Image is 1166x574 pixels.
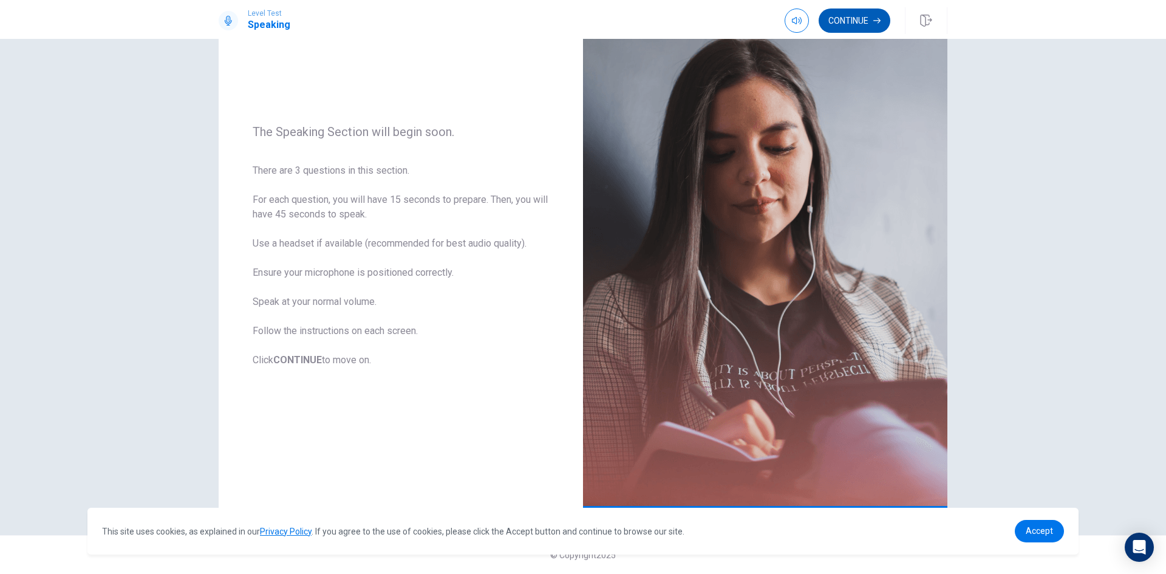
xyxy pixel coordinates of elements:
[273,354,322,366] b: CONTINUE
[1125,533,1154,562] div: Open Intercom Messenger
[253,125,549,139] span: The Speaking Section will begin soon.
[260,527,312,536] a: Privacy Policy
[819,9,890,33] button: Continue
[1026,526,1053,536] span: Accept
[248,18,290,32] h1: Speaking
[253,163,549,367] span: There are 3 questions in this section. For each question, you will have 15 seconds to prepare. Th...
[87,508,1079,555] div: cookieconsent
[1015,520,1064,542] a: dismiss cookie message
[550,550,616,560] span: © Copyright 2025
[248,9,290,18] span: Level Test
[102,527,684,536] span: This site uses cookies, as explained in our . If you agree to the use of cookies, please click th...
